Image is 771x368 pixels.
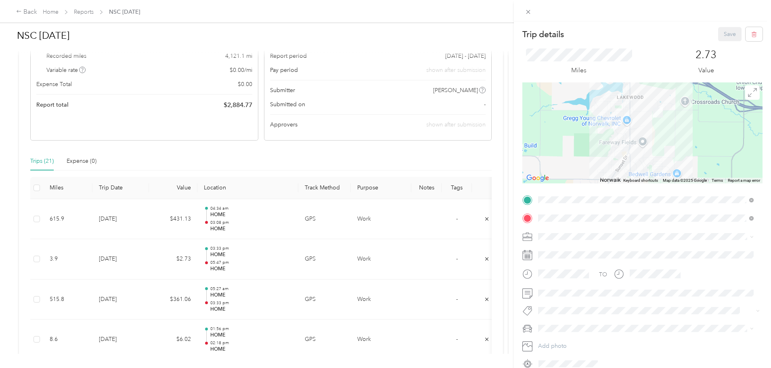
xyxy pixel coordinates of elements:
[623,178,658,183] button: Keyboard shortcuts
[522,29,564,40] p: Trip details
[712,178,723,183] a: Terms (opens in new tab)
[524,173,551,183] a: Open this area in Google Maps (opens a new window)
[728,178,760,183] a: Report a map error
[696,48,717,61] p: 2.73
[663,178,707,183] span: Map data ©2025 Google
[535,341,763,352] button: Add photo
[726,323,771,368] iframe: Everlance-gr Chat Button Frame
[698,65,714,76] p: Value
[571,65,587,76] p: Miles
[524,173,551,183] img: Google
[599,270,607,279] div: TO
